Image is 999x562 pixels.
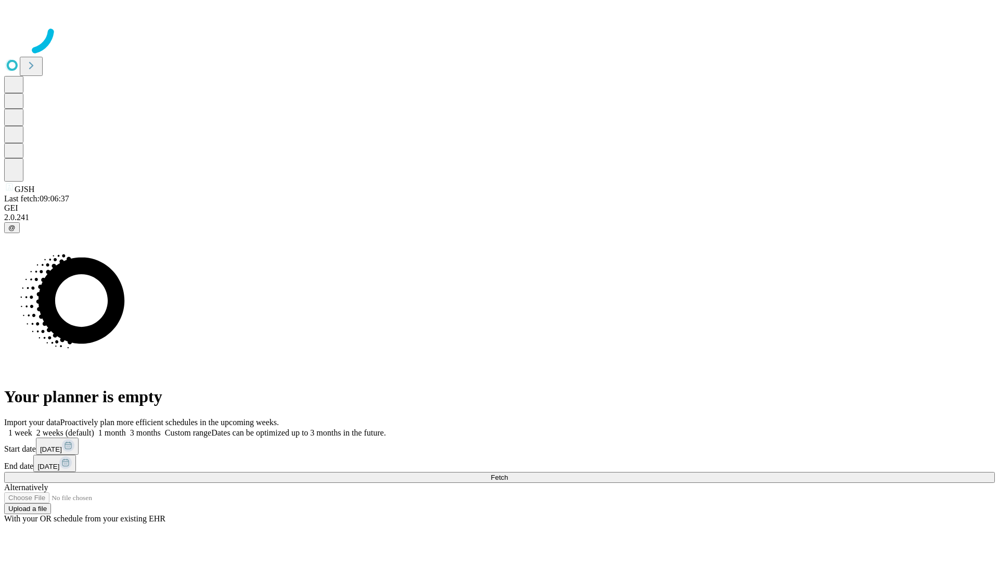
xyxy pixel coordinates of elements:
[211,428,386,437] span: Dates can be optimized up to 3 months in the future.
[165,428,211,437] span: Custom range
[4,483,48,492] span: Alternatively
[130,428,161,437] span: 3 months
[4,455,995,472] div: End date
[4,418,60,427] span: Import your data
[8,224,16,232] span: @
[4,194,69,203] span: Last fetch: 09:06:37
[4,514,165,523] span: With your OR schedule from your existing EHR
[37,463,59,470] span: [DATE]
[8,428,32,437] span: 1 week
[4,472,995,483] button: Fetch
[36,438,79,455] button: [DATE]
[4,387,995,406] h1: Your planner is empty
[4,213,995,222] div: 2.0.241
[40,445,62,453] span: [DATE]
[98,428,126,437] span: 1 month
[4,203,995,213] div: GEI
[15,185,34,194] span: GJSH
[60,418,279,427] span: Proactively plan more efficient schedules in the upcoming weeks.
[4,503,51,514] button: Upload a file
[491,474,508,481] span: Fetch
[4,438,995,455] div: Start date
[36,428,94,437] span: 2 weeks (default)
[33,455,76,472] button: [DATE]
[4,222,20,233] button: @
